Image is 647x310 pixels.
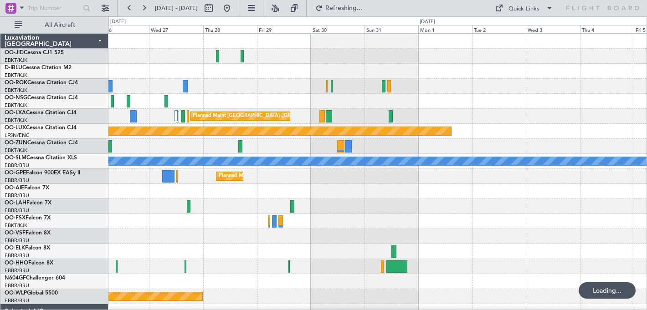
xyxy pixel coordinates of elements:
[420,18,435,26] div: [DATE]
[311,25,365,33] div: Sat 30
[193,109,358,123] div: Planned Maint [GEOGRAPHIC_DATA] ([GEOGRAPHIC_DATA] National)
[5,95,78,101] a: OO-NSGCessna Citation CJ4
[5,185,24,191] span: OO-AIE
[5,117,27,124] a: EBKT/KJK
[28,1,80,15] input: Trip Number
[5,110,77,116] a: OO-LXACessna Citation CJ4
[5,65,72,71] a: D-IBLUCessna Citation M2
[5,155,77,161] a: OO-SLMCessna Citation XLS
[5,65,22,71] span: D-IBLU
[5,237,29,244] a: EBBR/BRU
[5,162,29,169] a: EBBR/BRU
[5,297,29,304] a: EBBR/BRU
[365,25,418,33] div: Sun 31
[5,215,51,221] a: OO-FSXFalcon 7X
[155,4,198,12] span: [DATE] - [DATE]
[580,25,634,33] div: Thu 4
[5,140,78,146] a: OO-ZUNCessna Citation CJ4
[5,245,50,251] a: OO-ELKFalcon 8X
[5,267,29,274] a: EBBR/BRU
[5,290,27,296] span: OO-WLP
[95,25,149,33] div: Tue 26
[5,50,24,56] span: OO-JID
[5,282,29,289] a: EBBR/BRU
[219,169,384,183] div: Planned Maint [GEOGRAPHIC_DATA] ([GEOGRAPHIC_DATA] National)
[5,207,29,214] a: EBBR/BRU
[24,22,96,28] span: All Aircraft
[5,125,26,131] span: OO-LUX
[5,222,27,229] a: EBKT/KJK
[5,155,26,161] span: OO-SLM
[325,5,363,11] span: Refreshing...
[5,170,26,176] span: OO-GPE
[5,177,29,184] a: EBBR/BRU
[5,200,26,206] span: OO-LAH
[5,72,27,79] a: EBKT/KJK
[508,5,539,14] div: Quick Links
[5,50,64,56] a: OO-JIDCessna CJ1 525
[10,18,99,32] button: All Aircraft
[5,275,26,281] span: N604GF
[5,200,51,206] a: OO-LAHFalcon 7X
[5,245,25,251] span: OO-ELK
[5,170,80,176] a: OO-GPEFalcon 900EX EASy II
[5,140,27,146] span: OO-ZUN
[257,25,311,33] div: Fri 29
[5,290,58,296] a: OO-WLPGlobal 5500
[5,192,29,199] a: EBBR/BRU
[149,25,203,33] div: Wed 27
[5,87,27,94] a: EBKT/KJK
[418,25,472,33] div: Mon 1
[5,132,30,139] a: LFSN/ENC
[5,185,49,191] a: OO-AIEFalcon 7X
[5,260,53,266] a: OO-HHOFalcon 8X
[5,80,27,86] span: OO-ROK
[5,230,51,236] a: OO-VSFFalcon 8X
[5,125,77,131] a: OO-LUXCessna Citation CJ4
[110,18,126,26] div: [DATE]
[5,57,27,64] a: EBKT/KJK
[5,275,65,281] a: N604GFChallenger 604
[5,260,28,266] span: OO-HHO
[5,215,26,221] span: OO-FSX
[526,25,580,33] div: Wed 3
[203,25,257,33] div: Thu 28
[5,147,27,154] a: EBKT/KJK
[5,80,78,86] a: OO-ROKCessna Citation CJ4
[5,230,26,236] span: OO-VSF
[311,1,366,15] button: Refreshing...
[5,102,27,109] a: EBKT/KJK
[490,1,558,15] button: Quick Links
[5,95,27,101] span: OO-NSG
[5,110,26,116] span: OO-LXA
[5,252,29,259] a: EBBR/BRU
[472,25,526,33] div: Tue 2
[579,282,636,299] div: Loading...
